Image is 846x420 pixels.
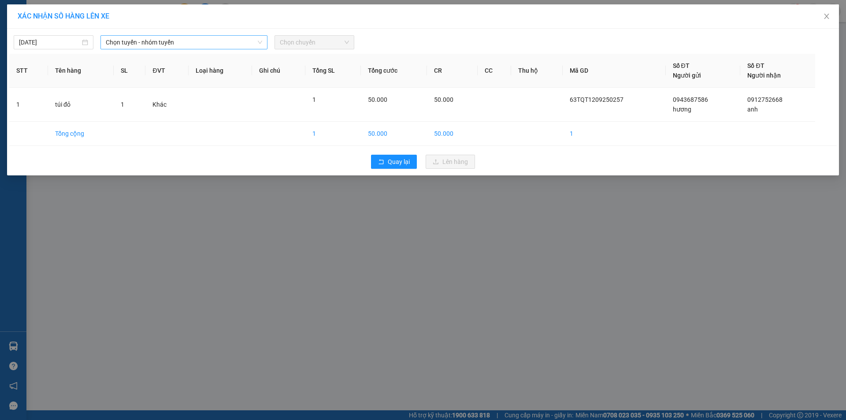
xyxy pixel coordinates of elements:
[511,54,563,88] th: Thu hộ
[280,36,349,49] span: Chọn chuyến
[823,13,830,20] span: close
[747,106,758,113] span: anh
[371,155,417,169] button: rollbackQuay lại
[673,106,691,113] span: hương
[747,62,764,69] span: Số ĐT
[361,122,427,146] td: 50.000
[361,54,427,88] th: Tổng cước
[478,54,511,88] th: CC
[747,96,783,103] span: 0912752668
[563,122,666,146] td: 1
[378,159,384,166] span: rollback
[252,54,305,88] th: Ghi chú
[570,96,623,103] span: 63TQT1209250257
[18,12,109,20] span: XÁC NHẬN SỐ HÀNG LÊN XE
[48,54,114,88] th: Tên hàng
[673,96,708,103] span: 0943687586
[427,54,478,88] th: CR
[673,62,690,69] span: Số ĐT
[114,54,146,88] th: SL
[563,54,666,88] th: Mã GD
[814,4,839,29] button: Close
[9,54,48,88] th: STT
[19,37,80,47] input: 12/09/2025
[427,122,478,146] td: 50.000
[145,88,188,122] td: Khác
[388,157,410,167] span: Quay lại
[48,88,114,122] td: túi đỏ
[747,72,781,79] span: Người nhận
[426,155,475,169] button: uploadLên hàng
[145,54,188,88] th: ĐVT
[189,54,252,88] th: Loại hàng
[305,122,361,146] td: 1
[106,36,262,49] span: Chọn tuyến - nhóm tuyến
[312,96,316,103] span: 1
[257,40,263,45] span: down
[305,54,361,88] th: Tổng SL
[368,96,387,103] span: 50.000
[673,72,701,79] span: Người gửi
[9,88,48,122] td: 1
[121,101,124,108] span: 1
[434,96,453,103] span: 50.000
[48,122,114,146] td: Tổng cộng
